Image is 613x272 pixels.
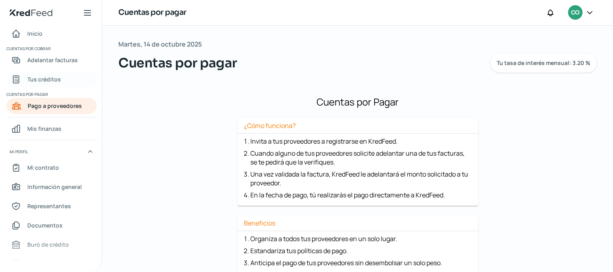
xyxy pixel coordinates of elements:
h3: ¿Cómo funciona? [237,121,478,134]
a: Documentos [6,217,97,233]
a: Información general [6,179,97,195]
a: Buró de crédito [6,237,97,253]
span: Tu tasa de interés mensual: 3.20 % [497,60,591,66]
li: Una vez validada la factura, KredFeed le adelantará el monto solicitado a tu proveedor. [250,170,472,187]
a: Inicio [6,26,97,42]
a: Mis finanzas [6,121,97,137]
span: Pago a proveedores [28,101,82,111]
li: Anticipa el pago de tus proveedores sin desembolsar un solo peso. [250,258,472,267]
span: Inicio [27,28,43,39]
span: Tus créditos [27,74,61,84]
a: Adelantar facturas [6,52,97,68]
span: Martes, 14 de octubre 2025 [118,39,202,50]
h1: Cuentas por pagar [118,7,187,18]
span: Información general [27,182,82,192]
span: Cuentas por pagar [6,91,95,98]
span: CO [571,8,579,18]
span: Documentos [27,220,63,230]
a: Representantes [6,198,97,214]
a: Pago a proveedores [6,98,97,114]
li: Cuando alguno de tus proveedores solicite adelantar una de tus facturas, se te pedirá que la veri... [250,149,472,166]
a: Tus créditos [6,71,97,87]
h3: Beneficios [237,219,478,231]
a: Mi contrato [6,160,97,176]
span: Buró de crédito [27,240,69,250]
h1: Cuentas por Pagar [122,95,594,108]
span: Cuentas por pagar [118,53,237,73]
li: Estandariza tus políticas de pago. [250,246,472,255]
span: Adelantar facturas [27,55,78,65]
a: Referencias [6,256,97,272]
span: Referencias [27,259,59,269]
span: Mi contrato [27,162,59,173]
span: Cuentas por cobrar [6,45,95,52]
span: Mis finanzas [27,124,61,134]
li: Invita a tus proveedores a registrarse en KredFeed. [250,137,472,146]
span: Representantes [27,201,71,211]
li: Organiza a todos tus proveedores en un solo lugar. [250,234,472,243]
span: Mi perfil [10,148,28,155]
li: En la fecha de pago, tú realizarás el pago directamente a KredFeed. [250,191,472,199]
